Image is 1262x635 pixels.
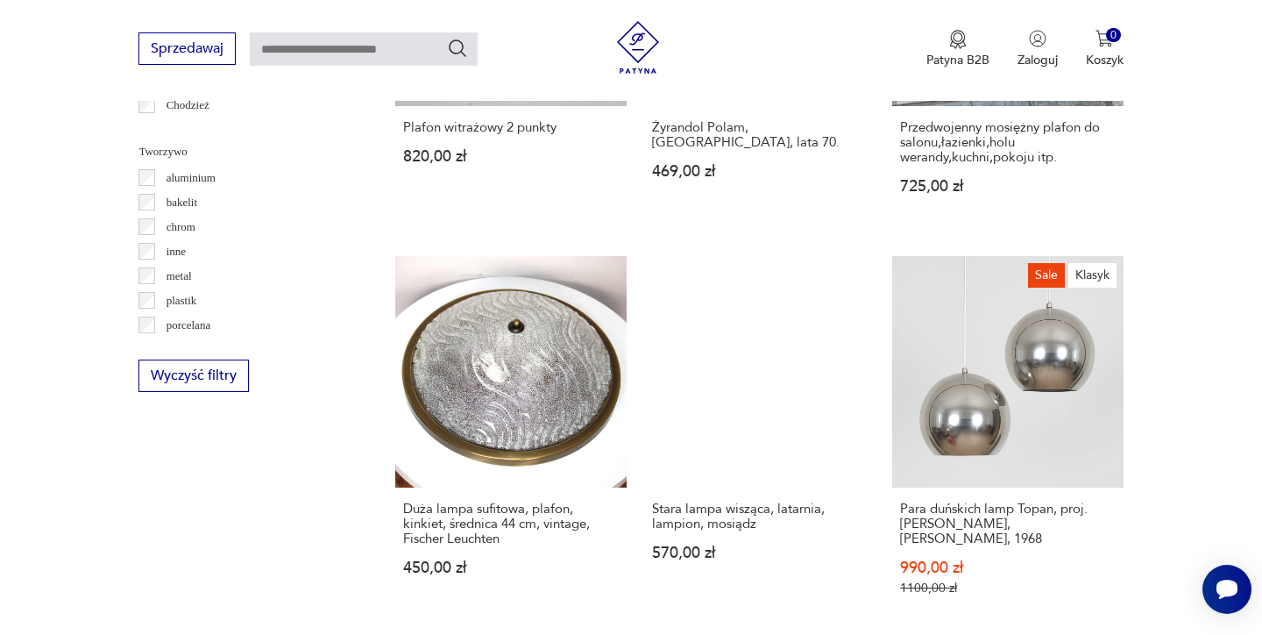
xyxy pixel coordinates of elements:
[652,546,867,560] p: 570,00 zł
[167,291,197,310] p: plastik
[900,120,1115,165] h3: Przedwojenny mosiężny plafon do salonu,łazienki,holu werandy,kuchni,pokoju itp.
[1202,565,1251,614] iframe: Smartsupp widget button
[1095,30,1113,47] img: Ikona koszyka
[167,242,186,261] p: inne
[167,193,197,212] p: bakelit
[167,120,209,139] p: Ćmielów
[900,581,1115,596] p: 1100,00 zł
[926,52,989,68] p: Patyna B2B
[403,560,618,575] p: 450,00 zł
[900,502,1115,546] h3: Para duńskich lamp Topan, proj. [PERSON_NAME], [PERSON_NAME], 1968
[900,560,1115,575] p: 990,00 zł
[167,218,195,237] p: chrom
[1017,30,1058,68] button: Zaloguj
[1017,52,1058,68] p: Zaloguj
[395,256,626,629] a: Duża lampa sufitowa, plafon, kinkiet, średnica 44 cm, vintage, Fischer LeuchtenDuża lampa sufitow...
[949,30,967,49] img: Ikona medalu
[652,164,867,179] p: 469,00 zł
[926,30,989,68] a: Ikona medaluPatyna B2B
[447,38,468,59] button: Szukaj
[167,316,211,335] p: porcelana
[1029,30,1046,47] img: Ikonka użytkownika
[138,44,236,56] a: Sprzedawaj
[892,256,1123,629] a: SaleKlasykPara duńskich lamp Topan, proj. Verner Panton, Louis Poulsen, 1968Para duńskich lamp To...
[138,32,236,65] button: Sprzedawaj
[1106,28,1121,43] div: 0
[167,340,202,360] p: porcelit
[167,267,192,286] p: metal
[403,120,618,135] h3: Plafon witrażowy 2 punkty
[138,142,353,161] p: Tworzywo
[652,120,867,150] h3: Żyrandol Polam, [GEOGRAPHIC_DATA], lata 70.
[1086,30,1124,68] button: 0Koszyk
[644,256,875,629] a: Stara lampa wisząca, latarnia, lampion, mosiądzStara lampa wisząca, latarnia, lampion, mosiądz570...
[167,168,216,188] p: aluminium
[612,21,664,74] img: Patyna - sklep z meblami i dekoracjami vintage
[403,149,618,164] p: 820,00 zł
[652,502,867,532] h3: Stara lampa wisząca, latarnia, lampion, mosiądz
[138,360,249,392] button: Wyczyść filtry
[403,502,618,546] h3: Duża lampa sufitowa, plafon, kinkiet, średnica 44 cm, vintage, Fischer Leuchten
[167,96,209,115] p: Chodzież
[1086,52,1124,68] p: Koszyk
[926,30,989,68] button: Patyna B2B
[900,179,1115,194] p: 725,00 zł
